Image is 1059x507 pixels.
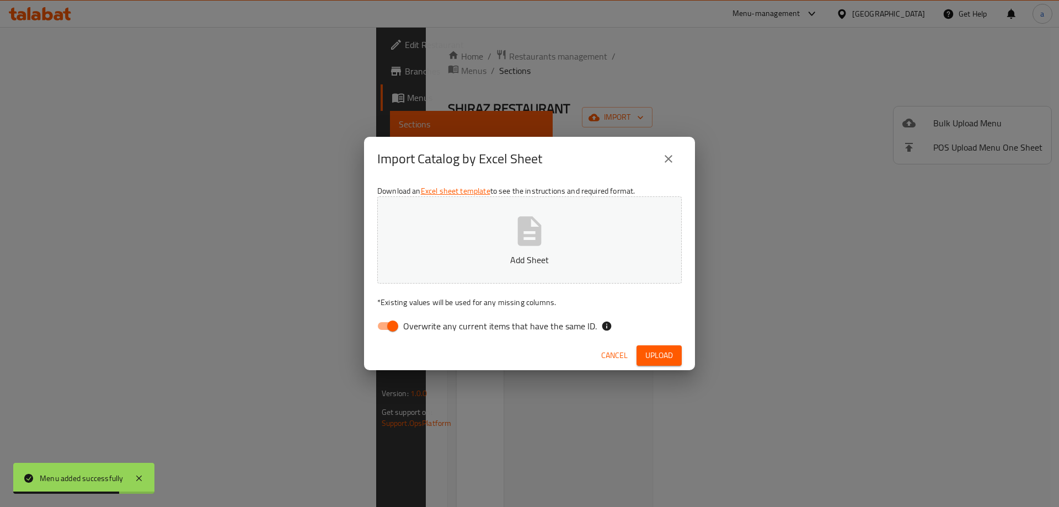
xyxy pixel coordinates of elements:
p: Add Sheet [394,253,665,266]
div: Download an to see the instructions and required format. [364,181,695,341]
button: Upload [637,345,682,366]
p: Existing values will be used for any missing columns. [377,297,682,308]
button: Add Sheet [377,196,682,284]
span: Upload [645,349,673,362]
span: Cancel [601,349,628,362]
button: Cancel [597,345,632,366]
a: Excel sheet template [421,184,490,198]
svg: If the overwrite option isn't selected, then the items that match an existing ID will be ignored ... [601,321,612,332]
h2: Import Catalog by Excel Sheet [377,150,542,168]
button: close [655,146,682,172]
div: Menu added successfully [40,472,124,484]
span: Overwrite any current items that have the same ID. [403,319,597,333]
